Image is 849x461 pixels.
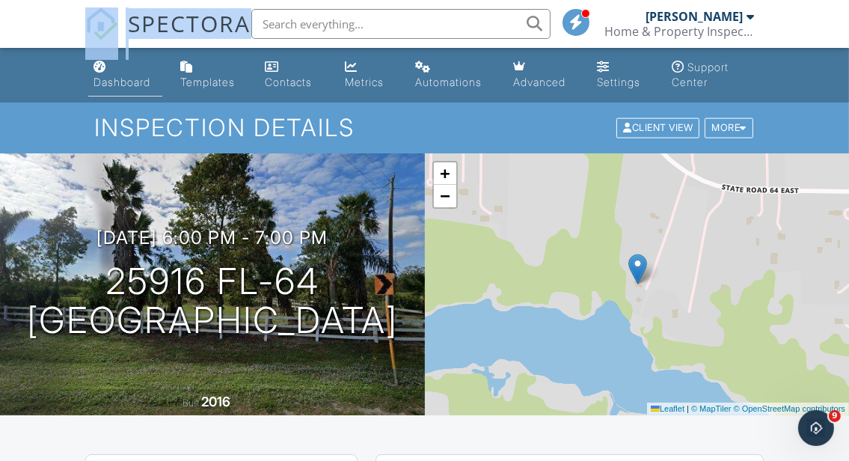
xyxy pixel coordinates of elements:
[687,404,689,413] span: |
[345,76,384,88] div: Metrics
[23,346,35,358] button: Upload attachment
[409,54,495,97] a: Automations (Basic)
[734,404,845,413] a: © OpenStreetMap contributors
[10,6,38,34] button: go back
[24,181,102,190] div: Support • [DATE]
[616,118,699,138] div: Client View
[672,61,729,88] div: Support Center
[47,346,59,358] button: Emoji picker
[415,76,482,88] div: Automations
[691,404,732,413] a: © MapTiler
[798,410,834,446] iframe: Intercom live chat
[260,54,327,97] a: Contacts
[339,54,398,97] a: Metrics
[27,262,398,341] h1: 25916 FL-64 [GEOGRAPHIC_DATA]
[507,54,579,97] a: Advanced
[94,76,151,88] div: Dashboard
[266,76,313,88] div: Contacts
[85,7,118,40] img: The Best Home Inspection Software - Spectora
[94,115,754,141] h1: Inspection Details
[174,54,247,97] a: Templates
[201,394,230,409] div: 2016
[251,9,551,39] input: Search everything...
[591,54,654,97] a: Settings
[12,102,287,211] div: Support says…
[605,24,755,39] div: Home & Property Inspection Services LLC
[628,254,647,284] img: Marker
[43,8,67,32] img: Profile image for Support
[183,397,199,409] span: Built
[24,111,233,169] div: You've received a payment! Amount $400.00 Fee $0.00 Net $400.00 Transaction # Inspection
[71,346,83,358] button: Gif picker
[440,186,450,205] span: −
[513,76,566,88] div: Advanced
[705,118,753,138] div: More
[129,7,251,39] span: SPECTORA
[646,9,744,24] div: [PERSON_NAME]
[180,76,235,88] div: Templates
[440,164,450,183] span: +
[88,54,163,97] a: Dashboard
[829,410,841,422] span: 9
[12,102,245,178] div: You've received a payment! Amount $400.00 Fee $0.00 Net $400.00 Transaction # Inspection[STREET_A...
[85,20,251,52] a: SPECTORA
[257,341,281,364] button: Send a message…
[434,185,456,207] a: Zoom out
[96,228,328,248] h3: [DATE] 6:00 pm - 7:00 pm
[95,346,107,358] button: Start recording
[73,19,180,34] p: Active in the last 15m
[434,162,456,185] a: Zoom in
[666,54,761,97] a: Support Center
[615,121,703,132] a: Client View
[597,76,640,88] div: Settings
[78,156,182,168] a: [STREET_ADDRESS]
[73,7,120,19] h1: Support
[13,315,286,341] textarea: Message…
[234,6,263,34] button: Home
[263,6,289,33] div: Close
[651,404,684,413] a: Leaflet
